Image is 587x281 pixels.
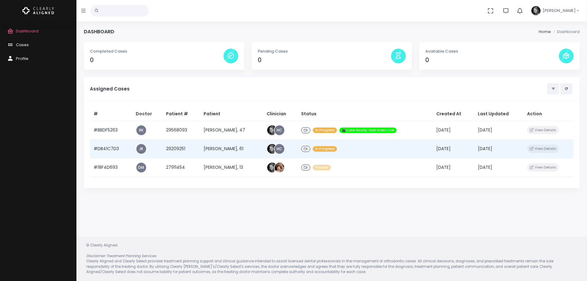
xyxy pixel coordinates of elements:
th: Action [523,107,574,121]
td: 29568093 [162,121,200,139]
h4: 0 [425,57,559,64]
td: #BBDF5263 [90,121,132,139]
li: Home [539,29,551,35]
th: Doctor [132,107,162,121]
td: #18F4D693 [90,158,132,177]
th: Last Updated [474,107,523,121]
span: [PERSON_NAME] [543,8,576,14]
span: Profile [16,56,28,61]
h4: Dashboard [84,29,114,35]
td: #DB41C7D3 [90,139,132,158]
img: Header Avatar [530,5,541,16]
span: Cases [16,42,29,48]
h4: 0 [90,57,223,64]
span: [DATE] [478,146,492,152]
button: View Details [527,145,559,153]
h4: 0 [258,57,391,64]
a: JR [136,144,146,154]
span: 🎬Case Ready. Add Video Link [339,128,397,133]
td: 29209251 [162,139,200,158]
span: In Progress [313,128,337,133]
li: Dashboard [551,29,580,35]
th: # [90,107,132,121]
th: Clinician [263,107,297,121]
em: Disclaimer: Treatment Planning Services [86,253,156,258]
span: [DATE] [436,164,451,170]
td: [PERSON_NAME], 47 [200,121,263,139]
th: Created At [433,107,474,121]
span: [DATE] [436,146,451,152]
td: [PERSON_NAME], 61 [200,139,263,158]
span: [DATE] [478,127,492,133]
div: © Clearly Aligned Clearly Aligned and Clearly Select provides treatment planning support and clin... [80,243,583,275]
span: In Progress [313,146,337,152]
a: RK [136,125,146,135]
img: Logo Horizontal [22,4,54,17]
a: HC [275,144,284,154]
th: Status [297,107,433,121]
span: Paused [313,165,331,171]
span: [DATE] [478,164,492,170]
th: Patient # [162,107,200,121]
span: Dashboard [16,28,39,34]
h5: Assigned Cases [90,86,547,92]
span: [DATE] [436,127,451,133]
th: Patient [200,107,263,121]
p: Completed Cases [90,48,223,54]
button: View Details [527,163,559,172]
p: Pending Cases [258,48,391,54]
td: 27911454 [162,158,200,177]
a: DM [136,163,146,172]
td: [PERSON_NAME], 13 [200,158,263,177]
a: HC [275,125,284,135]
p: Available Cases [425,48,559,54]
button: View Details [527,126,559,134]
